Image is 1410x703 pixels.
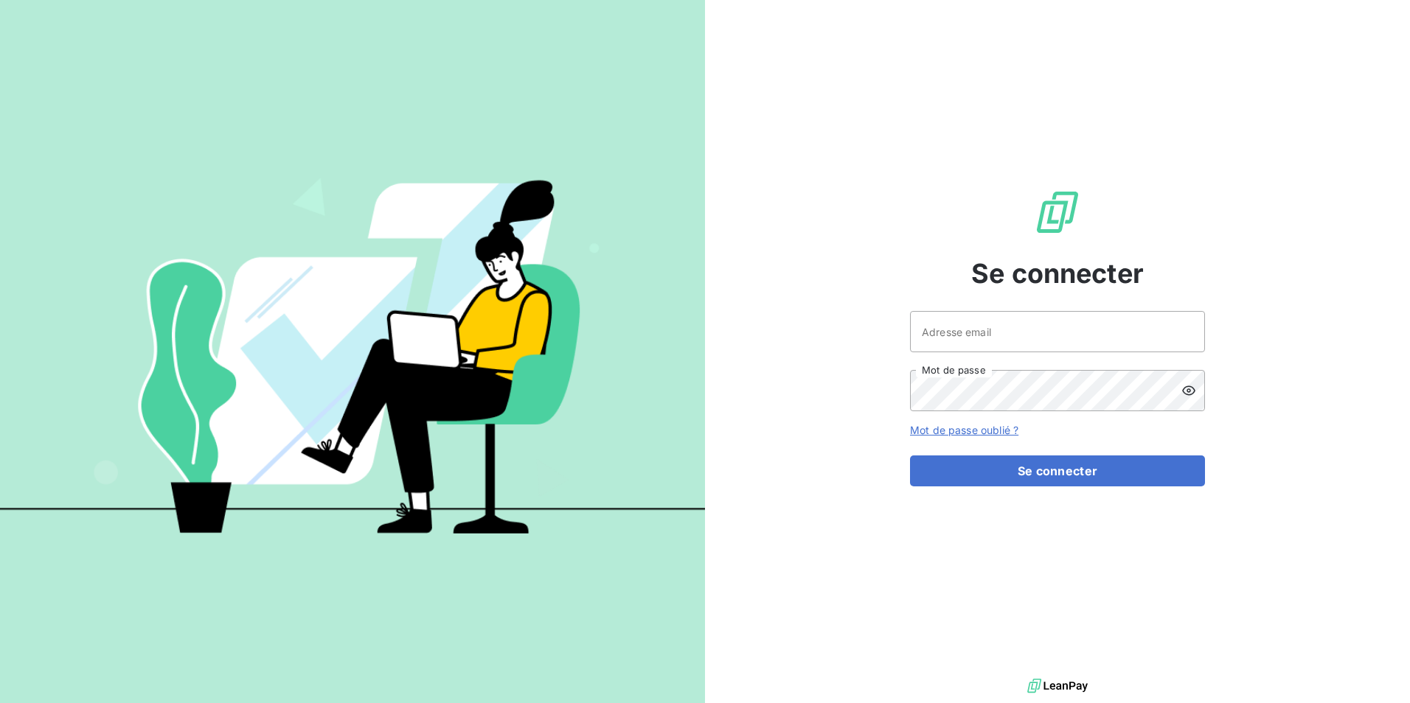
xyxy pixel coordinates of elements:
[910,311,1205,352] input: placeholder
[1034,189,1081,236] img: Logo LeanPay
[910,424,1018,436] a: Mot de passe oublié ?
[910,455,1205,486] button: Se connecter
[971,253,1144,293] span: Se connecter
[1027,675,1088,697] img: logo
